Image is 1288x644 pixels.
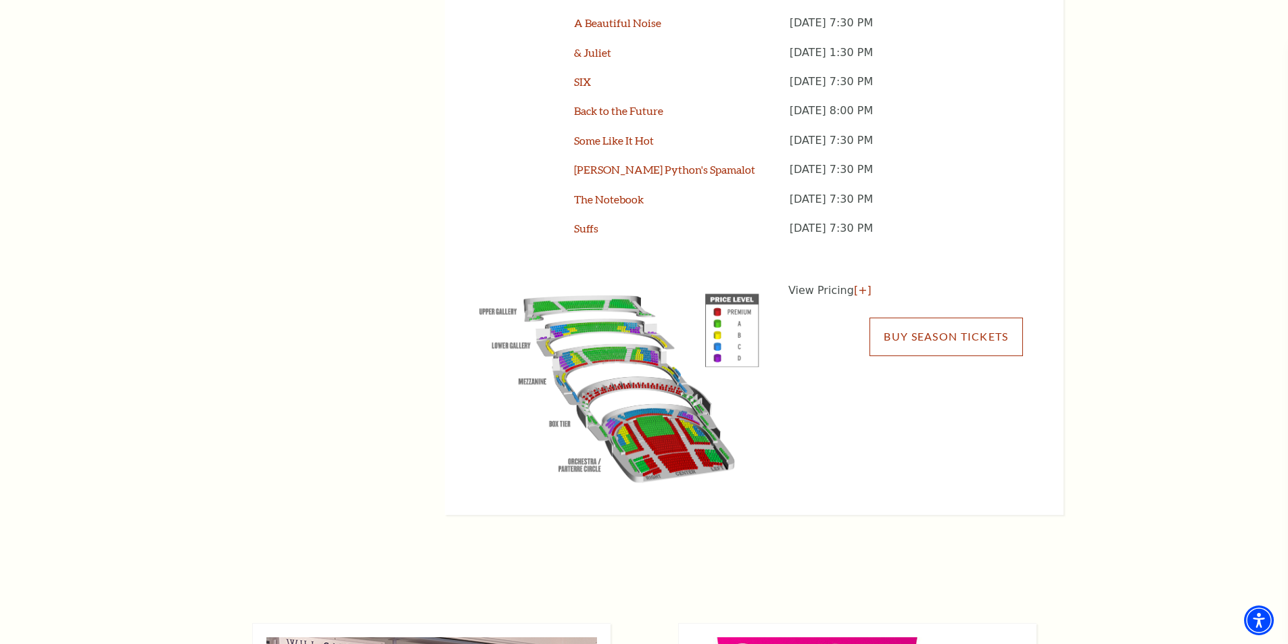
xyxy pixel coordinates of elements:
[574,163,755,176] a: [PERSON_NAME] Python's Spamalot
[574,193,644,205] a: The Notebook
[790,45,1023,74] p: [DATE] 1:30 PM
[574,16,661,29] a: A Beautiful Noise
[869,318,1022,355] a: Buy Season Tickets
[854,284,872,297] a: [+]
[574,134,654,147] a: Some Like It Hot
[1244,605,1274,635] div: Accessibility Menu
[465,282,773,488] img: View Pricing
[574,75,591,88] a: SIX
[574,222,598,234] a: Suffs
[574,104,663,117] a: Back to the Future
[790,133,1023,162] p: [DATE] 7:30 PM
[788,282,1023,299] p: View Pricing
[790,221,1023,250] p: [DATE] 7:30 PM
[790,74,1023,103] p: [DATE] 7:30 PM
[790,192,1023,221] p: [DATE] 7:30 PM
[574,46,611,59] a: & Juliet
[790,16,1023,45] p: [DATE] 7:30 PM
[790,103,1023,132] p: [DATE] 8:00 PM
[790,162,1023,191] p: [DATE] 7:30 PM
